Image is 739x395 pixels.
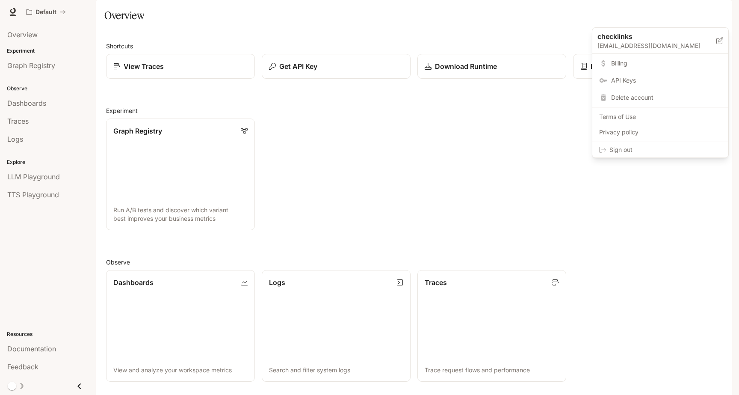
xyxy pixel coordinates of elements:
span: Privacy policy [599,128,721,137]
a: Billing [594,56,727,71]
span: Delete account [611,93,721,102]
div: Sign out [592,142,728,157]
a: API Keys [594,73,727,88]
div: checklinks[EMAIL_ADDRESS][DOMAIN_NAME] [592,28,728,54]
span: Billing [611,59,721,68]
span: Terms of Use [599,113,721,121]
p: checklinks [597,31,703,42]
a: Terms of Use [594,109,727,125]
a: Privacy policy [594,125,727,140]
span: API Keys [611,76,721,85]
p: [EMAIL_ADDRESS][DOMAIN_NAME] [597,42,716,50]
span: Sign out [609,146,721,154]
div: Delete account [594,90,727,105]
